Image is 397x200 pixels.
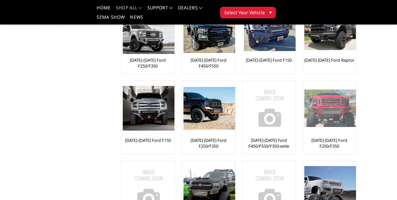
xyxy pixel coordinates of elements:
a: SEMA Show [97,15,125,24]
span: ▾ [269,9,272,16]
a: News [130,15,143,24]
a: [DATE]-[DATE] Ford F450/F550 [183,57,234,69]
a: No Image [244,82,294,134]
a: [DATE]-[DATE] Ford F250/F350 [183,137,234,149]
a: Support [147,5,173,15]
a: [DATE]-[DATE] Ford F450/F550/F350-wide [244,137,294,149]
a: [DATE]-[DATE] Ford F250/F350 [123,57,173,69]
span: Select Your Vehicle [224,9,265,16]
img: No Image [244,82,296,134]
a: [DATE]-[DATE] Ford F150 [125,137,171,143]
a: Home [97,5,110,15]
a: shop all [116,5,142,15]
a: [DATE]-[DATE] Ford Raptor [304,57,354,63]
a: Dealers [178,5,203,15]
button: Select Your Vehicle [220,7,276,18]
a: [DATE]-[DATE] Ford F250/F350 [304,137,354,149]
a: [DATE]-[DATE] Ford F150 [246,57,292,63]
